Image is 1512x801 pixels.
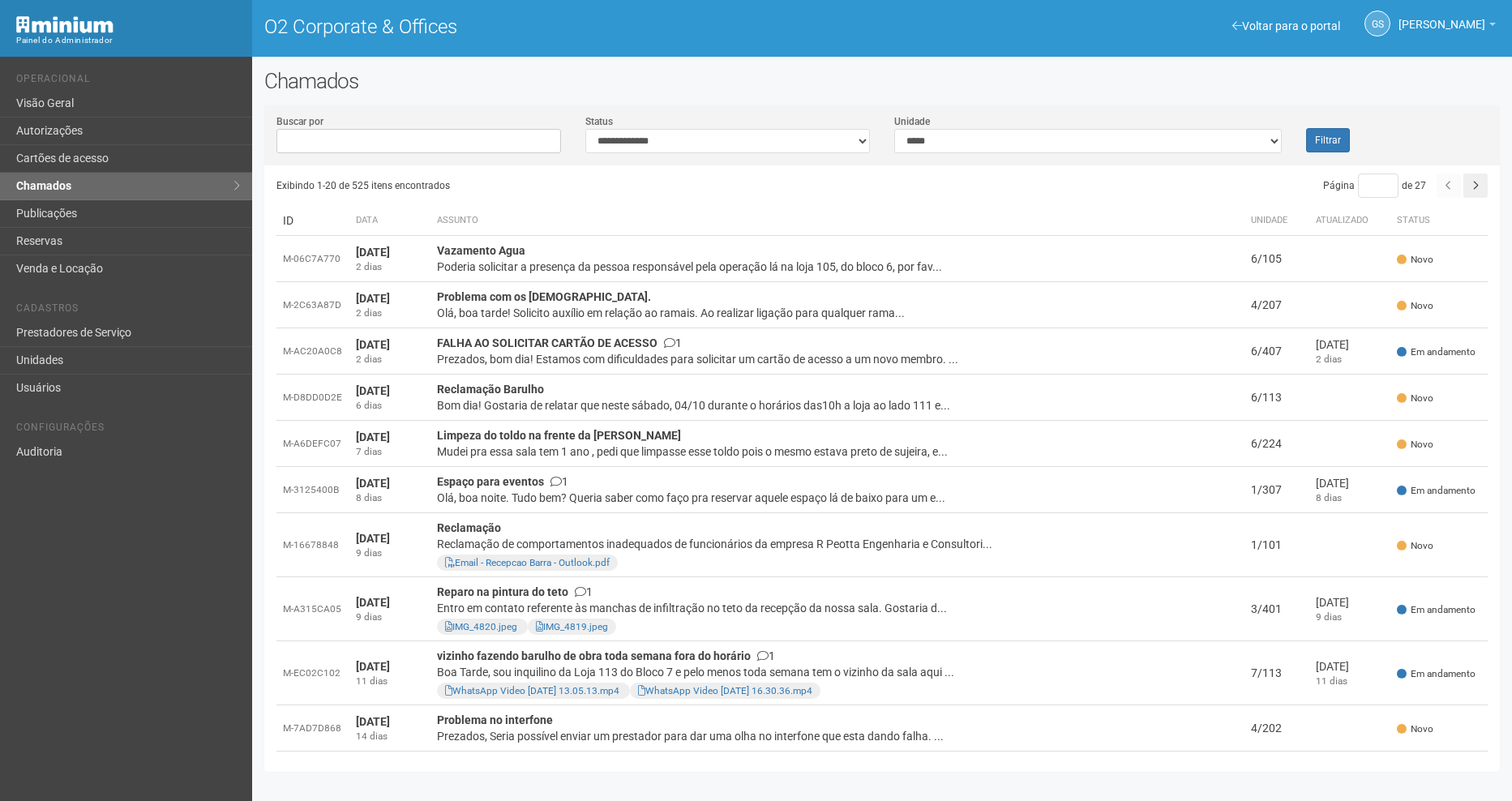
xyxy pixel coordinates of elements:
[437,259,1238,275] div: Poderia solicitar a presença da pessoa responsável pela operação lá na loja 105, do bloco 6, por ...
[638,685,812,696] a: WhatsApp Video [DATE] 16.30.36.mp4
[1397,392,1433,405] span: Novo
[437,290,651,303] strong: Problema com os [DEMOGRAPHIC_DATA].
[1364,11,1390,36] a: GS
[1244,282,1309,328] td: 4/207
[437,664,1238,680] div: Boa Tarde, sou inquilino da Loja 113 do Bloco 7 e pelo menos toda semana tem o vizinho da sala aq...
[1316,675,1347,687] span: 11 dias
[1316,475,1384,491] div: [DATE]
[1397,345,1476,359] span: Em andamento
[445,621,517,632] a: IMG_4820.jpeg
[16,73,240,90] li: Operacional
[276,206,349,236] td: ID
[1397,484,1476,498] span: Em andamento
[575,585,593,598] span: 1
[1397,299,1433,313] span: Novo
[276,752,349,798] td: M-D8F6BE79
[356,260,424,274] div: 2 dias
[664,336,682,349] span: 1
[356,399,424,413] div: 6 dias
[445,685,619,696] a: WhatsApp Video [DATE] 13.05.13.mp4
[1306,128,1350,152] button: Filtrar
[264,69,1500,93] h2: Chamados
[16,422,240,439] li: Configurações
[1397,667,1476,681] span: Em andamento
[585,114,613,129] label: Status
[1398,20,1496,33] a: [PERSON_NAME]
[276,282,349,328] td: M-2C63A87D
[437,713,553,726] strong: Problema no interfone
[356,477,390,490] strong: [DATE]
[356,430,390,443] strong: [DATE]
[16,16,114,33] img: Minium
[1316,492,1342,503] span: 8 dias
[437,475,544,488] strong: Espaço para eventos
[356,675,424,688] div: 11 dias
[1398,2,1485,31] span: Gabriela Souza
[1397,438,1433,452] span: Novo
[1316,353,1342,365] span: 2 dias
[349,206,430,236] th: Data
[437,490,1238,506] div: Olá, boa noite. Tudo bem? Queria saber como faço pra reservar aquele espaço lá de baixo para um e...
[276,375,349,421] td: M-D8DD0D2E
[1244,513,1309,577] td: 1/101
[356,532,390,545] strong: [DATE]
[276,705,349,752] td: M-7AD7D868
[430,206,1244,236] th: Assunto
[356,730,424,743] div: 14 dias
[356,246,390,259] strong: [DATE]
[894,114,930,129] label: Unidade
[757,649,775,662] span: 1
[356,306,424,320] div: 2 dias
[437,351,1238,367] div: Prezados, bom dia! Estamos com dificuldades para solicitar um cartão de acesso a um novo membro. ...
[1244,421,1309,467] td: 6/224
[16,302,240,319] li: Cadastros
[356,596,390,609] strong: [DATE]
[276,513,349,577] td: M-16678848
[437,728,1238,744] div: Prezados, Seria possível enviar um prestador para dar uma olha no interfone que esta dando falha....
[356,445,424,459] div: 7 dias
[437,383,544,396] strong: Reclamação Barulho
[1244,752,1309,798] td: 7/248
[445,557,610,568] a: Email - Recepcao Barra - Outlook.pdf
[276,236,349,282] td: M-06C7A770
[550,475,568,488] span: 1
[1244,641,1309,705] td: 7/113
[1244,705,1309,752] td: 4/202
[356,715,390,728] strong: [DATE]
[437,521,501,534] strong: Reclamação
[437,305,1238,321] div: Olá, boa tarde! Solicito auxílio em relação ao ramais. Ao realizar ligação para qualquer rama...
[1316,594,1384,610] div: [DATE]
[437,429,681,442] strong: Limpeza do toldo na frente da [PERSON_NAME]
[437,585,568,598] strong: Reparo na pintura do teto
[356,338,390,351] strong: [DATE]
[437,649,751,662] strong: vizinho fazendo barulho de obra toda semana fora do horário
[16,33,240,48] div: Painel do Administrador
[276,173,883,198] div: Exibindo 1-20 de 525 itens encontrados
[276,328,349,375] td: M-AC20A0C8
[1397,253,1433,267] span: Novo
[437,443,1238,460] div: Mudei pra essa sala tem 1 ano , pedi que limpasse esse toldo pois o mesmo estava preto de sujeira...
[356,384,390,397] strong: [DATE]
[1244,577,1309,641] td: 3/401
[1316,658,1384,675] div: [DATE]
[264,16,870,37] h1: O2 Corporate & Offices
[356,292,390,305] strong: [DATE]
[356,660,390,673] strong: [DATE]
[276,467,349,513] td: M-3125400B
[1397,722,1433,736] span: Novo
[276,421,349,467] td: M-A6DEFC07
[1232,19,1340,32] a: Voltar para o portal
[1244,328,1309,375] td: 6/407
[437,536,1238,552] div: Reclamação de comportamentos inadequados de funcionários da empresa R Peotta Engenharia e Consult...
[1244,206,1309,236] th: Unidade
[1316,611,1342,623] span: 9 dias
[1244,236,1309,282] td: 6/105
[276,577,349,641] td: M-A315CA05
[536,621,608,632] a: IMG_4819.jpeg
[276,641,349,705] td: M-EC02C102
[356,353,424,366] div: 2 dias
[1309,206,1390,236] th: Atualizado
[276,114,323,129] label: Buscar por
[1316,336,1384,353] div: [DATE]
[437,397,1238,413] div: Bom dia! Gostaria de relatar que neste sábado, 04/10 durante o horários das10h a loja ao lado 111...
